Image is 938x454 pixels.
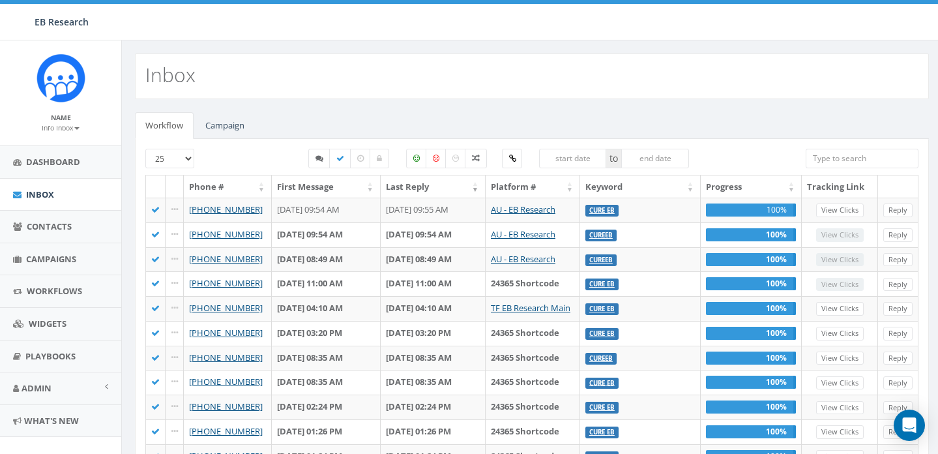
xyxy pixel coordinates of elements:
[22,382,51,394] span: Admin
[381,271,486,296] td: [DATE] 11:00 AM
[272,395,381,419] td: [DATE] 02:24 PM
[189,401,263,412] a: [PHONE_NUMBER]
[189,302,263,314] a: [PHONE_NUMBER]
[381,247,486,272] td: [DATE] 08:49 AM
[883,204,913,217] a: Reply
[272,370,381,395] td: [DATE] 08:35 AM
[29,318,66,329] span: Widgets
[135,112,194,139] a: Workflow
[706,352,796,365] div: 100%
[272,296,381,321] td: [DATE] 04:10 AM
[27,220,72,232] span: Contacts
[802,175,878,198] th: Tracking Link
[491,302,570,314] a: TF EB Research Main
[465,149,487,168] label: Mixed
[883,352,913,365] a: Reply
[806,149,918,168] input: Type to search
[381,222,486,247] td: [DATE] 09:54 AM
[308,149,330,168] label: Started
[486,175,580,198] th: Platform #: activate to sort column ascending
[381,198,486,222] td: [DATE] 09:55 AM
[272,198,381,222] td: [DATE] 09:54 AM
[883,376,913,390] a: Reply
[189,425,263,437] a: [PHONE_NUMBER]
[189,352,263,363] a: [PHONE_NUMBER]
[381,175,486,198] th: Last Reply: activate to sort column ascending
[445,149,466,168] label: Neutral
[381,395,486,419] td: [DATE] 02:24 PM
[706,228,796,241] div: 100%
[706,327,796,340] div: 100%
[589,428,615,436] a: CURE EB
[589,256,613,264] a: CUREEB
[42,121,80,133] a: Info Inbox
[42,123,80,132] small: Info Inbox
[706,425,796,438] div: 100%
[486,346,580,371] td: 24365 Shortcode
[606,149,621,168] span: to
[491,253,555,265] a: AU - EB Research
[706,401,796,414] div: 100%
[589,378,615,387] a: CURE EB
[189,376,263,387] a: [PHONE_NUMBER]
[189,277,263,289] a: [PHONE_NUMBER]
[272,222,381,247] td: [DATE] 09:54 AM
[539,149,607,168] input: start date
[589,354,613,363] a: CUREEB
[195,112,255,139] a: Campaign
[27,285,82,297] span: Workflows
[189,204,263,215] a: [PHONE_NUMBER]
[589,280,615,288] a: CURE EB
[189,228,263,240] a: [PHONE_NUMBER]
[486,370,580,395] td: 24365 Shortcode
[381,370,486,395] td: [DATE] 08:35 AM
[816,302,864,316] a: View Clicks
[381,321,486,346] td: [DATE] 03:20 PM
[589,403,615,412] a: CURE EB
[24,415,79,427] span: What's New
[381,296,486,321] td: [DATE] 04:10 AM
[25,350,76,362] span: Playbooks
[816,204,864,217] a: View Clicks
[816,425,864,439] a: View Clicks
[184,175,272,198] th: Phone #: activate to sort column ascending
[26,156,80,168] span: Dashboard
[272,247,381,272] td: [DATE] 08:49 AM
[145,64,196,85] h2: Inbox
[381,346,486,371] td: [DATE] 08:35 AM
[701,175,802,198] th: Progress: activate to sort column ascending
[816,352,864,365] a: View Clicks
[486,419,580,444] td: 24365 Shortcode
[883,401,913,415] a: Reply
[883,278,913,292] a: Reply
[894,410,925,441] div: Open Intercom Messenger
[589,305,615,313] a: CURE EB
[706,376,796,389] div: 100%
[26,189,54,200] span: Inbox
[589,329,615,338] a: CURE EB
[883,228,913,242] a: Reply
[37,53,85,102] img: Rally_Corp_Icon_1.png
[883,327,913,340] a: Reply
[189,327,263,339] a: [PHONE_NUMBER]
[486,395,580,419] td: 24365 Shortcode
[370,149,389,168] label: Closed
[706,253,796,266] div: 100%
[486,271,580,296] td: 24365 Shortcode
[589,206,615,215] a: CURE EB
[189,253,263,265] a: [PHONE_NUMBER]
[706,204,796,217] div: 100%
[350,149,371,168] label: Expired
[26,253,76,265] span: Campaigns
[486,321,580,346] td: 24365 Shortcode
[706,277,796,290] div: 100%
[491,204,555,215] a: AU - EB Research
[381,419,486,444] td: [DATE] 01:26 PM
[329,149,351,168] label: Completed
[51,113,71,122] small: Name
[621,149,689,168] input: end date
[706,302,796,315] div: 100%
[35,16,89,28] span: EB Research
[883,302,913,316] a: Reply
[426,149,447,168] label: Negative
